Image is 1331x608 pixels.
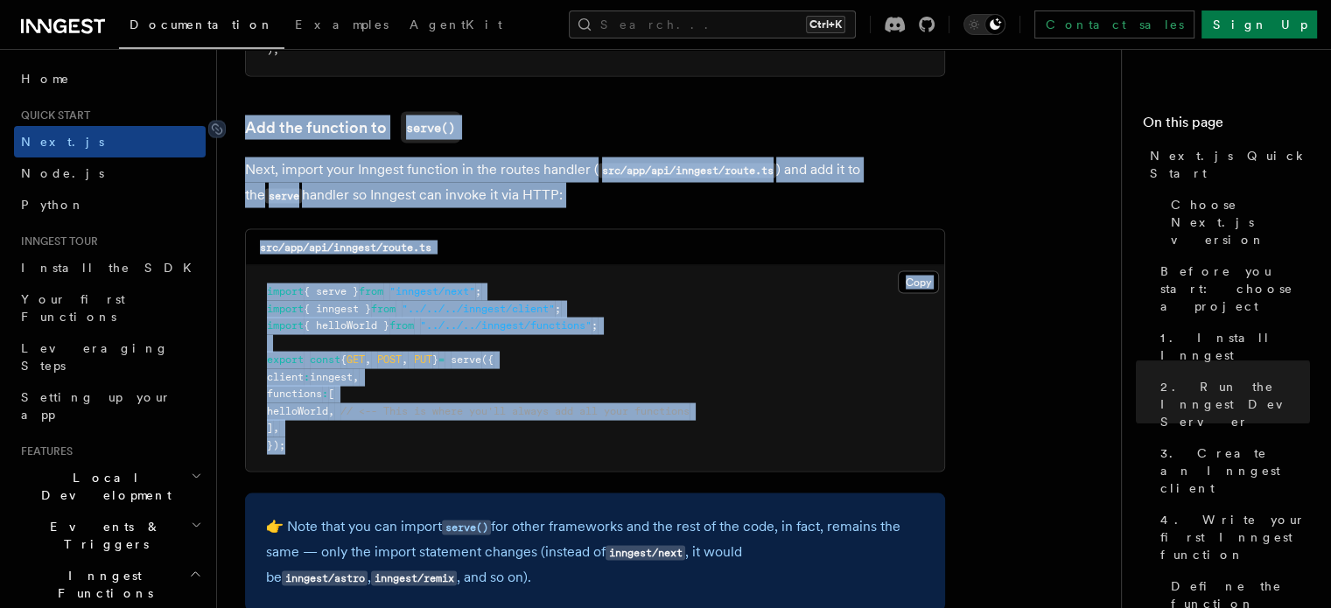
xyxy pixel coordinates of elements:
span: Local Development [14,469,191,504]
span: Next.js [21,135,104,149]
h4: On this page [1143,112,1310,140]
a: AgentKit [399,5,513,47]
p: 👉 Note that you can import for other frameworks and the rest of the code, in fact, remains the sa... [266,514,924,591]
span: }); [267,439,285,451]
span: : [322,388,328,400]
a: Home [14,63,206,94]
span: ); [267,44,279,56]
span: from [359,285,383,297]
span: , [273,422,279,434]
span: Choose Next.js version [1171,196,1310,248]
button: Local Development [14,462,206,511]
span: , [353,371,359,383]
span: "../../../inngest/functions" [420,319,592,332]
span: Examples [295,17,389,31]
a: Sign Up [1201,10,1317,38]
span: import [267,285,304,297]
span: } [432,353,438,366]
span: AgentKit [410,17,502,31]
span: Your first Functions [21,292,125,324]
span: , [365,353,371,366]
a: Before you start: choose a project [1153,255,1310,322]
button: Copy [898,271,939,294]
button: Search...Ctrl+K [569,10,856,38]
span: Documentation [130,17,274,31]
span: "../../../inngest/client" [402,303,555,315]
a: 2. Run the Inngest Dev Server [1153,371,1310,437]
span: Python [21,198,85,212]
span: import [267,303,304,315]
span: Inngest Functions [14,567,189,602]
a: Documentation [119,5,284,49]
span: Next.js Quick Start [1150,147,1310,182]
span: = [438,353,445,366]
span: 4. Write your first Inngest function [1160,511,1310,563]
span: Setting up your app [21,390,172,422]
a: Install the SDK [14,252,206,283]
code: inngest/next [606,546,685,561]
code: inngest/remix [371,571,457,586]
span: Home [21,70,70,87]
a: Add the function toserve() [245,112,460,143]
span: Leveraging Steps [21,341,169,373]
span: Install the SDK [21,261,202,275]
span: 2. Run the Inngest Dev Server [1160,378,1310,430]
span: Node.js [21,166,104,180]
a: Node.js [14,157,206,189]
code: src/app/api/inngest/route.ts [599,164,776,178]
span: ; [592,319,598,332]
a: Contact sales [1034,10,1194,38]
span: 3. Create an Inngest client [1160,444,1310,497]
span: Quick start [14,108,90,122]
span: , [402,353,408,366]
span: 1. Install Inngest [1160,329,1310,364]
span: from [389,319,414,332]
code: serve [265,189,302,204]
a: Setting up your app [14,381,206,430]
a: Examples [284,5,399,47]
span: client [267,371,304,383]
span: helloWorld [267,405,328,417]
span: serve [451,353,481,366]
a: Next.js Quick Start [1143,140,1310,189]
a: Leveraging Steps [14,332,206,381]
span: ; [475,285,481,297]
span: POST [377,353,402,366]
span: inngest [310,371,353,383]
span: ; [555,303,561,315]
span: functions [267,388,322,400]
a: Your first Functions [14,283,206,332]
button: Events & Triggers [14,511,206,560]
code: src/app/api/inngest/route.ts [260,241,431,254]
kbd: Ctrl+K [806,16,845,33]
a: 4. Write your first Inngest function [1153,504,1310,570]
p: Next, import your Inngest function in the routes handler ( ) and add it to the handler so Inngest... [245,157,945,208]
span: , [328,405,334,417]
a: 1. Install Inngest [1153,322,1310,371]
span: { [340,353,347,366]
span: Events & Triggers [14,518,191,553]
a: Python [14,189,206,220]
a: 3. Create an Inngest client [1153,437,1310,504]
span: import [267,319,304,332]
a: Choose Next.js version [1164,189,1310,255]
span: ({ [481,353,494,366]
span: const [310,353,340,366]
span: Inngest tour [14,234,98,248]
code: inngest/astro [282,571,368,586]
span: // <-- This is where you'll always add all your functions [340,405,690,417]
span: "inngest/next" [389,285,475,297]
span: { inngest } [304,303,371,315]
a: serve() [442,518,491,535]
span: GET [347,353,365,366]
span: PUT [414,353,432,366]
span: : [304,371,310,383]
span: export [267,353,304,366]
span: Features [14,444,73,458]
span: Before you start: choose a project [1160,262,1310,315]
a: Next.js [14,126,206,157]
span: { serve } [304,285,359,297]
code: serve() [401,112,460,143]
span: ] [267,422,273,434]
button: Toggle dark mode [963,14,1005,35]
